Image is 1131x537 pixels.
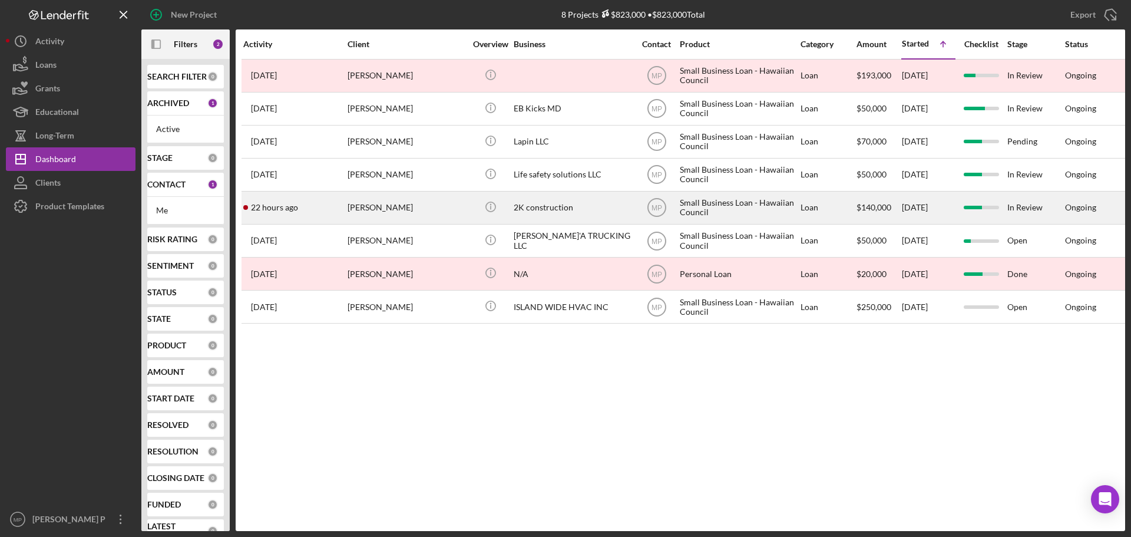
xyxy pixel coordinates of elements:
span: $50,000 [856,169,887,179]
b: RESOLUTION [147,447,199,456]
div: 0 [207,526,218,536]
div: Ongoing [1065,137,1096,146]
div: Small Business Loan - Hawaiian Council [680,60,798,91]
button: New Project [141,3,229,27]
a: Educational [6,100,135,124]
div: Done [1007,258,1064,289]
div: 0 [207,234,218,245]
time: 2025-09-17 08:38 [251,137,277,146]
div: Small Business Loan - Hawaiian Council [680,225,798,256]
div: 0 [207,499,218,510]
div: 0 [207,261,218,271]
div: [PERSON_NAME] [348,225,465,256]
div: $193,000 [856,60,901,91]
text: MP [652,204,662,212]
div: Ongoing [1065,203,1096,212]
a: Grants [6,77,135,100]
time: 2025-09-22 22:56 [251,236,277,245]
div: Loan [801,225,855,256]
div: Open [1007,291,1064,322]
div: [PERSON_NAME] [348,126,465,157]
div: N/A [514,258,631,289]
div: Loan [801,93,855,124]
div: Activity [243,39,346,49]
b: RISK RATING [147,235,197,244]
a: Dashboard [6,147,135,171]
b: ARCHIVED [147,98,189,108]
div: Grants [35,77,60,103]
div: Long-Term [35,124,74,150]
div: Loan [801,159,855,190]
div: Pending [1007,126,1064,157]
div: Ongoing [1065,302,1096,312]
div: Educational [35,100,79,127]
div: [PERSON_NAME] [348,159,465,190]
a: Loans [6,53,135,77]
div: 1 [207,179,218,190]
div: Category [801,39,855,49]
text: MP [14,516,22,523]
div: $823,000 [598,9,646,19]
b: RESOLVED [147,420,188,430]
div: Checklist [956,39,1006,49]
div: [DATE] [902,126,955,157]
div: In Review [1007,60,1064,91]
div: Active [156,124,215,134]
text: MP [652,270,662,278]
div: ISLAND WIDE HVAC INC [514,291,631,322]
time: 2025-05-05 02:16 [251,71,277,80]
div: Dashboard [35,147,76,174]
div: [PERSON_NAME] [348,192,465,223]
div: 0 [207,367,218,377]
a: Clients [6,171,135,195]
div: Small Business Loan - Hawaiian Council [680,192,798,223]
div: Open Intercom Messenger [1091,485,1119,513]
div: Loan [801,291,855,322]
span: $140,000 [856,202,891,212]
span: $50,000 [856,103,887,113]
div: [DATE] [902,192,955,223]
div: Ongoing [1065,236,1096,245]
div: 2K construction [514,192,631,223]
time: 2025-08-09 03:32 [251,104,277,113]
div: 0 [207,393,218,404]
text: MP [652,171,662,179]
div: Small Business Loan - Hawaiian Council [680,93,798,124]
text: MP [652,138,662,146]
div: Ongoing [1065,71,1096,80]
div: Lapin LLC [514,126,631,157]
button: Export [1059,3,1125,27]
div: [PERSON_NAME] [348,93,465,124]
div: Me [156,206,215,215]
span: $70,000 [856,136,887,146]
div: Loan [801,258,855,289]
div: 0 [207,153,218,163]
b: SENTIMENT [147,261,194,271]
div: 0 [207,340,218,351]
div: In Review [1007,159,1064,190]
b: STATE [147,314,171,324]
div: Small Business Loan - Hawaiian Council [680,159,798,190]
b: STATUS [147,288,177,297]
div: [DATE] [902,258,955,289]
b: AMOUNT [147,367,184,377]
div: Product Templates [35,195,104,221]
b: PRODUCT [147,341,186,350]
time: 2025-09-19 03:02 [251,302,277,312]
div: New Project [171,3,217,27]
div: Export [1070,3,1096,27]
time: 2025-10-09 01:22 [251,170,277,179]
text: MP [652,303,662,311]
b: Filters [174,39,197,49]
div: Overview [468,39,512,49]
div: Personal Loan [680,258,798,289]
div: 8 Projects • $823,000 Total [561,9,705,19]
div: Amount [856,39,901,49]
div: Open [1007,225,1064,256]
b: CLOSING DATE [147,473,204,483]
div: Stage [1007,39,1064,49]
a: Long-Term [6,124,135,147]
div: Loan [801,192,855,223]
button: Activity [6,29,135,53]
